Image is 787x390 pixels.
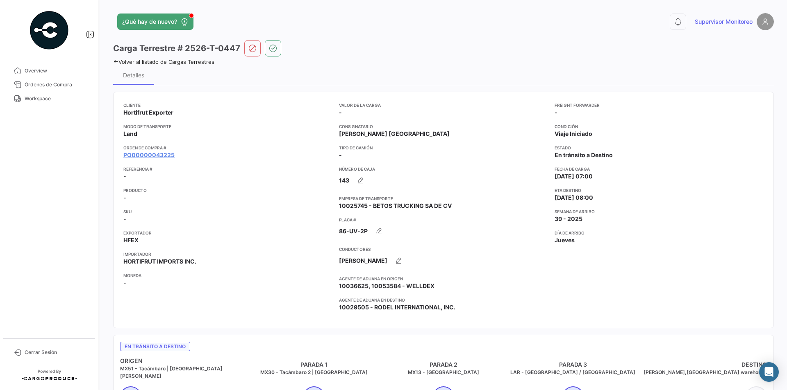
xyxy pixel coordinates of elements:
[339,108,342,117] span: -
[339,227,368,235] span: 86-UV-2P
[339,257,387,265] span: [PERSON_NAME]
[123,187,332,194] app-card-info-title: Producto
[555,215,582,223] span: 39 - 2025
[123,208,332,215] app-card-info-title: SKU
[250,361,379,369] h4: PARADA 1
[123,108,173,117] span: Hortifrut Exporter
[339,102,548,108] app-card-info-title: Valor de la Carga
[123,230,332,236] app-card-info-title: Exportador
[637,361,767,369] h4: DESTINO
[113,59,214,65] a: Volver al listado de Cargas Terrestres
[29,10,70,51] img: powered-by.png
[7,92,92,106] a: Workspace
[123,194,126,202] span: -
[339,123,548,130] app-card-info-title: Consignatario
[123,166,332,172] app-card-info-title: Referencia #
[339,202,452,210] span: 10025745 - BETOS TRUCKING SA DE CV
[123,72,144,79] div: Detalles
[379,361,508,369] h4: PARADA 2
[555,166,764,172] app-card-info-title: Fecha de carga
[339,246,548,252] app-card-info-title: Conductores
[123,257,196,266] span: HORTIFRUT IMPORTS INC.
[113,43,240,54] h3: Carga Terrestre # 2526-T-0447
[555,187,764,194] app-card-info-title: ETA Destino
[123,251,332,257] app-card-info-title: Importador
[555,230,764,236] app-card-info-title: Día de Arribo
[339,303,455,311] span: 10029505 - RODEL INTERNATIONAL, INC.
[555,151,613,159] span: En tránsito a Destino
[25,349,89,356] span: Cerrar Sesión
[120,357,250,365] h4: ORIGEN
[25,95,89,102] span: Workspace
[339,166,548,172] app-card-info-title: Número de Caja
[339,176,349,185] span: 143
[123,272,332,279] app-card-info-title: Moneda
[555,144,764,151] app-card-info-title: Estado
[379,369,508,376] h5: MX13 - [GEOGRAPHIC_DATA]
[123,102,332,108] app-card-info-title: Cliente
[555,194,593,202] span: [DATE] 08:00
[339,195,548,202] app-card-info-title: Empresa de Transporte
[555,208,764,215] app-card-info-title: Semana de Arribo
[757,13,774,30] img: placeholder-user.png
[339,282,434,290] span: 10036625, 10053584 - WELLDEX
[120,342,190,351] span: En tránsito a Destino
[555,130,592,138] span: Viaje Iniciado
[555,123,764,130] app-card-info-title: Condición
[339,216,548,223] app-card-info-title: Placa #
[339,275,548,282] app-card-info-title: Agente de Aduana en Origen
[508,361,638,369] h4: PARADA 3
[123,151,175,159] a: PO00000043225
[123,236,139,244] span: HFEX
[339,297,548,303] app-card-info-title: Agente de Aduana en Destino
[120,365,250,380] h5: MX51 - Tacámbaro | [GEOGRAPHIC_DATA][PERSON_NAME]
[555,102,764,108] app-card-info-title: Freight Forwarder
[339,151,342,159] span: -
[123,279,126,287] span: -
[123,172,126,180] span: -
[339,144,548,151] app-card-info-title: Tipo de Camión
[508,369,638,376] h5: LAR - [GEOGRAPHIC_DATA] / [GEOGRAPHIC_DATA]
[123,144,332,151] app-card-info-title: Orden de Compra #
[122,18,177,26] span: ¿Qué hay de nuevo?
[7,64,92,78] a: Overview
[339,130,450,138] span: [PERSON_NAME] [GEOGRAPHIC_DATA]
[759,362,779,382] div: Abrir Intercom Messenger
[555,108,557,117] span: -
[25,67,89,74] span: Overview
[117,14,193,30] button: ¿Qué hay de nuevo?
[250,369,379,376] h5: MX30 - Tacámbaro 2 | [GEOGRAPHIC_DATA]
[25,81,89,88] span: Órdenes de Compra
[555,236,575,244] span: Jueves
[695,18,753,26] span: Supervisor Monitoreo
[555,172,593,180] span: [DATE] 07:00
[123,130,137,138] span: Land
[637,369,767,376] h5: [PERSON_NAME],[GEOGRAPHIC_DATA] warehouse
[7,78,92,92] a: Órdenes de Compra
[123,123,332,130] app-card-info-title: Modo de Transporte
[123,215,126,223] span: -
